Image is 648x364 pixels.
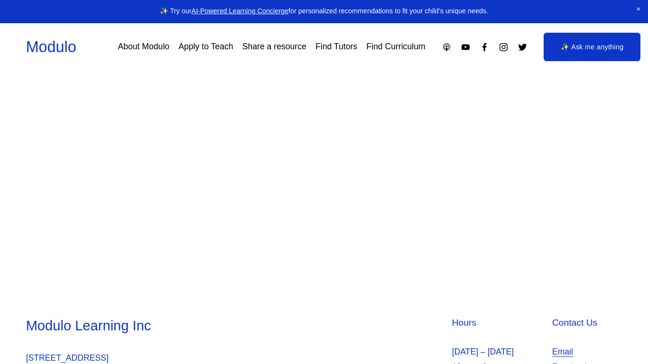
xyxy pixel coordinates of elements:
[518,42,528,52] a: Twitter
[192,7,288,15] a: AI-Powered Learning Concierge
[499,42,509,52] a: Instagram
[461,42,471,52] a: YouTube
[442,42,452,52] a: Apple Podcasts
[242,39,306,55] a: Share a resource
[452,317,547,329] h4: Hours
[366,39,425,55] a: Find Curriculum
[315,39,357,55] a: Find Tutors
[26,317,322,335] h3: Modulo Learning Inc
[552,317,622,329] h4: Contact Us
[26,38,76,55] a: Modulo
[178,39,233,55] a: Apply to Teach
[552,345,573,360] a: Email
[118,39,169,55] a: About Modulo
[544,33,640,61] a: ✨ Ask me anything
[480,42,490,52] a: Facebook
